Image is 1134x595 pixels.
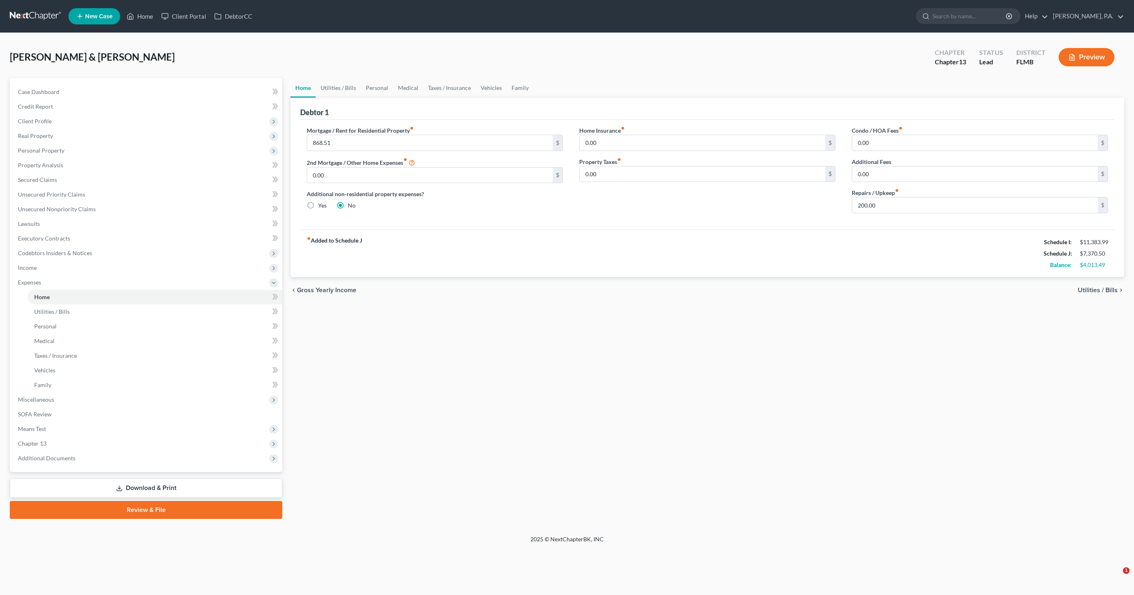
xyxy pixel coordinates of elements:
span: [PERSON_NAME] & [PERSON_NAME] [10,51,175,63]
button: Preview [1059,48,1114,66]
i: chevron_right [1118,287,1124,293]
input: -- [307,135,553,151]
span: Real Property [18,132,53,139]
label: Mortgage / Rent for Residential Property [307,126,414,135]
strong: Schedule J: [1044,250,1072,257]
span: Executory Contracts [18,235,70,242]
div: $11,383.99 [1080,238,1108,246]
a: Lawsuits [11,217,282,231]
a: Download & Print [10,479,282,498]
a: [PERSON_NAME], P.A. [1049,9,1124,24]
div: Status [979,48,1003,57]
span: Lawsuits [18,220,40,227]
a: Utilities / Bills [316,78,361,98]
a: Credit Report [11,99,282,114]
a: Unsecured Nonpriority Claims [11,202,282,217]
a: Client Portal [157,9,210,24]
div: Lead [979,57,1003,67]
input: -- [852,166,1098,182]
a: Secured Claims [11,173,282,187]
span: Unsecured Priority Claims [18,191,85,198]
div: Debtor 1 [300,107,329,117]
div: $4,013.49 [1080,261,1108,269]
label: Additional non-residential property expenses? [307,190,563,198]
span: Codebtors Insiders & Notices [18,249,92,256]
span: Utilities / Bills [34,308,70,315]
span: Personal [34,323,57,330]
i: fiber_manual_record [621,126,625,130]
strong: Schedule I: [1044,238,1072,245]
span: SOFA Review [18,411,52,418]
span: 1 [1123,567,1130,574]
span: Vehicles [34,367,55,374]
a: Help [1021,9,1048,24]
button: Utilities / Bills chevron_right [1078,287,1124,293]
input: -- [852,135,1098,151]
span: Taxes / Insurance [34,352,77,359]
i: fiber_manual_record [410,126,414,130]
span: Family [34,381,51,388]
div: FLMB [1016,57,1046,67]
a: Home [290,78,316,98]
label: 2nd Mortgage / Other Home Expenses [307,157,415,167]
span: Case Dashboard [18,88,59,95]
a: Property Analysis [11,158,282,173]
div: $ [825,166,835,182]
div: $ [1098,197,1108,213]
span: 13 [959,58,966,66]
a: Executory Contracts [11,231,282,246]
div: $ [553,135,563,151]
label: Yes [318,201,327,210]
span: Miscellaneous [18,396,54,403]
input: -- [852,197,1098,213]
div: $7,370.50 [1080,249,1108,258]
a: Family [507,78,534,98]
a: Taxes / Insurance [423,78,476,98]
div: $ [1098,135,1108,151]
div: 2025 © NextChapterBK, INC [335,535,799,550]
a: Personal [28,319,282,334]
a: Taxes / Insurance [28,348,282,363]
label: Home Insurance [579,126,625,135]
span: New Case [85,13,112,20]
input: -- [580,166,825,182]
span: Property Analysis [18,162,63,168]
iframe: Intercom live chat [1106,567,1126,587]
span: Home [34,293,50,300]
span: Client Profile [18,118,52,125]
a: Utilities / Bills [28,304,282,319]
i: fiber_manual_record [899,126,903,130]
label: Property Taxes [579,157,621,166]
div: $ [825,135,835,151]
span: Personal Property [18,147,64,154]
label: Condo / HOA Fees [852,126,903,135]
input: Search by name... [932,9,1007,24]
a: SOFA Review [11,407,282,422]
span: Utilities / Bills [1078,287,1118,293]
span: Expenses [18,279,41,286]
div: District [1016,48,1046,57]
span: Secured Claims [18,176,57,183]
a: DebtorCC [210,9,256,24]
i: fiber_manual_record [895,188,899,192]
span: Income [18,264,37,271]
span: Additional Documents [18,455,75,462]
a: Home [28,290,282,304]
a: Home [123,9,157,24]
span: Unsecured Nonpriority Claims [18,206,96,212]
input: -- [307,168,553,183]
span: Means Test [18,425,46,432]
label: Repairs / Upkeep [852,188,899,197]
label: Additional Fees [852,157,891,166]
span: Gross Yearly Income [297,287,356,293]
label: No [348,201,356,210]
i: fiber_manual_record [617,157,621,162]
div: Chapter [935,48,966,57]
strong: Balance: [1050,261,1072,268]
div: Chapter [935,57,966,67]
span: Chapter 13 [18,440,46,447]
i: chevron_left [290,287,297,293]
div: $ [553,168,563,183]
input: -- [580,135,825,151]
a: Review & File [10,501,282,519]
